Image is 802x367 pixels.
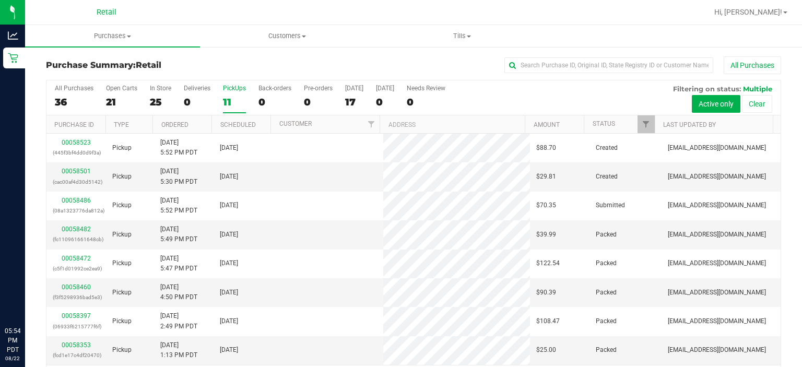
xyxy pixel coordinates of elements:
[345,96,363,108] div: 17
[724,56,781,74] button: All Purchases
[668,316,766,326] span: [EMAIL_ADDRESS][DOMAIN_NAME]
[5,326,20,354] p: 05:54 PM PDT
[62,197,91,204] a: 00058486
[112,230,132,240] span: Pickup
[114,121,129,128] a: Type
[5,354,20,362] p: 08/22
[536,143,556,153] span: $88.70
[223,85,246,92] div: PickUps
[97,8,116,17] span: Retail
[184,96,210,108] div: 0
[742,95,772,113] button: Clear
[62,283,91,291] a: 00058460
[184,85,210,92] div: Deliveries
[106,85,137,92] div: Open Carts
[596,172,618,182] span: Created
[375,31,549,41] span: Tills
[106,96,137,108] div: 21
[258,85,291,92] div: Back-orders
[345,85,363,92] div: [DATE]
[160,340,197,360] span: [DATE] 1:13 PM PDT
[220,200,238,210] span: [DATE]
[112,258,132,268] span: Pickup
[220,230,238,240] span: [DATE]
[668,230,766,240] span: [EMAIL_ADDRESS][DOMAIN_NAME]
[160,224,197,244] span: [DATE] 5:49 PM PDT
[53,177,100,187] p: (cac00af4d30d5142)
[160,167,197,186] span: [DATE] 5:30 PM PDT
[362,115,380,133] a: Filter
[112,345,132,355] span: Pickup
[112,316,132,326] span: Pickup
[668,143,766,153] span: [EMAIL_ADDRESS][DOMAIN_NAME]
[596,258,617,268] span: Packed
[596,288,617,298] span: Packed
[200,25,375,47] a: Customers
[536,288,556,298] span: $90.39
[304,96,333,108] div: 0
[536,316,560,326] span: $108.47
[536,230,556,240] span: $39.99
[596,200,625,210] span: Submitted
[112,288,132,298] span: Pickup
[25,31,200,41] span: Purchases
[62,341,91,349] a: 00058353
[62,226,91,233] a: 00058482
[304,85,333,92] div: Pre-orders
[714,8,782,16] span: Hi, [PERSON_NAME]!
[220,143,238,153] span: [DATE]
[160,254,197,274] span: [DATE] 5:47 PM PDT
[8,53,18,63] inline-svg: Retail
[53,292,100,302] p: (f3f5298936bad5e3)
[136,60,161,70] span: Retail
[53,322,100,332] p: (06933f6215777f6f)
[160,138,197,158] span: [DATE] 5:52 PM PDT
[407,85,445,92] div: Needs Review
[55,85,93,92] div: All Purchases
[112,172,132,182] span: Pickup
[258,96,291,108] div: 0
[220,258,238,268] span: [DATE]
[200,31,374,41] span: Customers
[407,96,445,108] div: 0
[536,258,560,268] span: $122.54
[279,120,312,127] a: Customer
[668,258,766,268] span: [EMAIL_ADDRESS][DOMAIN_NAME]
[150,96,171,108] div: 25
[112,143,132,153] span: Pickup
[46,61,291,70] h3: Purchase Summary:
[638,115,655,133] a: Filter
[220,288,238,298] span: [DATE]
[160,196,197,216] span: [DATE] 5:52 PM PDT
[112,200,132,210] span: Pickup
[62,255,91,262] a: 00058472
[62,312,91,319] a: 00058397
[62,168,91,175] a: 00058501
[220,316,238,326] span: [DATE]
[62,139,91,146] a: 00058523
[375,25,550,47] a: Tills
[504,57,713,73] input: Search Purchase ID, Original ID, State Registry ID or Customer Name...
[150,85,171,92] div: In Store
[596,143,618,153] span: Created
[53,350,100,360] p: (fcd1e17c4df20470)
[596,230,617,240] span: Packed
[380,115,525,134] th: Address
[593,120,615,127] a: Status
[596,316,617,326] span: Packed
[536,200,556,210] span: $70.35
[743,85,772,93] span: Multiple
[534,121,560,128] a: Amount
[376,96,394,108] div: 0
[10,283,42,315] iframe: Resource center
[55,96,93,108] div: 36
[53,234,100,244] p: (fc110961661648cb)
[220,121,256,128] a: Scheduled
[692,95,740,113] button: Active only
[668,345,766,355] span: [EMAIL_ADDRESS][DOMAIN_NAME]
[160,282,197,302] span: [DATE] 4:50 PM PDT
[53,148,100,158] p: (445f3bf4dd0d9f3a)
[160,311,197,331] span: [DATE] 2:49 PM PDT
[25,25,200,47] a: Purchases
[54,121,94,128] a: Purchase ID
